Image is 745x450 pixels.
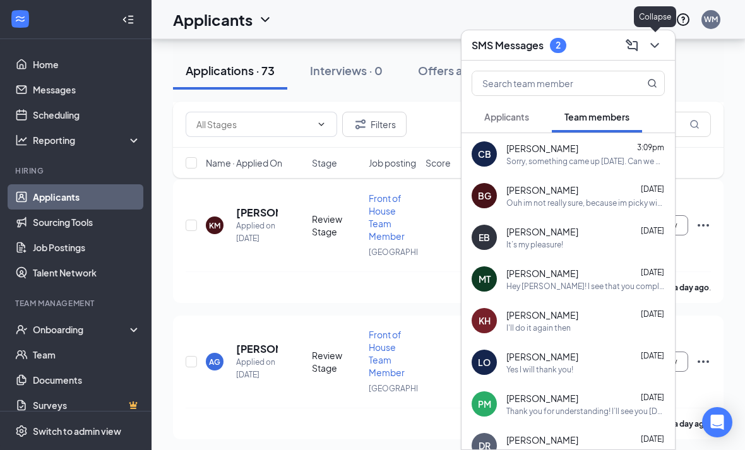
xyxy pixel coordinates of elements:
div: 2 [556,40,561,50]
button: ComposeMessage [622,35,642,56]
div: WM [704,14,718,25]
svg: ChevronDown [258,12,273,27]
span: [DATE] [641,434,664,444]
h1: Applicants [173,9,253,30]
svg: Analysis [15,134,28,146]
div: Team Management [15,298,138,309]
b: a day ago [674,419,709,429]
a: SurveysCrown [33,393,141,418]
svg: Ellipses [696,218,711,233]
span: Applicants [484,111,529,122]
input: All Stages [196,117,311,131]
svg: MagnifyingGlass [647,78,657,88]
span: Score [426,157,451,169]
div: LO [478,356,491,369]
div: Offers and hires · 120 [418,62,532,78]
div: Reporting [33,134,141,146]
span: 3:09pm [637,143,664,152]
svg: ComposeMessage [624,38,640,53]
div: AG [209,357,220,367]
span: [PERSON_NAME] [506,184,578,196]
div: EB [479,231,490,244]
a: Team [33,342,141,367]
a: Applicants [33,184,141,210]
svg: QuestionInfo [676,12,691,27]
div: It’s my pleasure! [506,239,563,250]
span: [GEOGRAPHIC_DATA] [369,247,449,257]
div: Switch to admin view [33,425,121,437]
div: MT [479,273,491,285]
span: [DATE] [641,393,664,402]
svg: MagnifyingGlass [689,119,700,129]
div: Applications · 73 [186,62,275,78]
svg: ChevronDown [647,38,662,53]
span: Name · Applied On [206,157,282,169]
div: Open Intercom Messenger [702,407,732,437]
span: [PERSON_NAME] [506,225,578,238]
span: [DATE] [641,309,664,319]
button: ChevronDown [645,35,665,56]
svg: Collapse [122,13,134,26]
span: Stage [312,157,337,169]
div: Hiring [15,165,138,176]
span: [PERSON_NAME] [506,309,578,321]
div: KM [209,220,220,231]
div: I'll do it again then [506,323,571,333]
span: [DATE] [641,268,664,277]
svg: Filter [353,117,368,132]
b: a day ago [674,283,709,292]
a: Messages [33,77,141,102]
a: Sourcing Tools [33,210,141,235]
span: Team members [564,111,629,122]
svg: ChevronDown [316,119,326,129]
span: [DATE] [641,184,664,194]
span: [PERSON_NAME] [506,267,578,280]
a: Home [33,52,141,77]
div: Review Stage [312,213,361,238]
div: Ouh im not really sure, because im picky with my pants i dont like them very tight [506,198,665,208]
span: [DATE] [641,226,664,235]
a: Scheduling [33,102,141,127]
div: BG [478,189,491,202]
span: [PERSON_NAME] [506,392,578,405]
div: KH [479,314,491,327]
div: Sorry, something came up [DATE]. Can we do [DATE] morning? [506,156,665,167]
span: [PERSON_NAME] [506,142,578,155]
div: Interviews · 0 [310,62,383,78]
input: Search team member [472,71,622,95]
div: CB [478,148,491,160]
svg: WorkstreamLogo [14,13,27,25]
div: PM [478,398,491,410]
svg: Ellipses [696,354,711,369]
a: Job Postings [33,235,141,260]
a: Talent Network [33,260,141,285]
span: Job posting [369,157,416,169]
div: Collapse [634,6,676,27]
h3: SMS Messages [472,38,544,52]
h5: [PERSON_NAME] [236,342,278,356]
span: Front of House Team Member [369,192,405,242]
span: [PERSON_NAME] [506,350,578,363]
div: Review Stage [312,349,361,374]
button: Filter Filters [342,112,407,137]
svg: Settings [15,425,28,437]
div: Yes I will thank you! [506,364,573,375]
span: [PERSON_NAME] [506,434,578,446]
a: Documents [33,367,141,393]
div: Hey [PERSON_NAME]! I see that you completed your online paperwork, is there a good day this week ... [506,281,665,292]
div: Onboarding [33,323,130,336]
h5: [PERSON_NAME] [236,206,278,220]
svg: UserCheck [15,323,28,336]
div: Applied on [DATE] [236,356,278,381]
span: [DATE] [641,351,664,360]
div: Applied on [DATE] [236,220,278,245]
span: [GEOGRAPHIC_DATA] [369,384,449,393]
div: Thank you for understanding! I’ll see you [DATE], I hope you have a wonderful weekend!! [506,406,665,417]
span: Front of House Team Member [369,329,405,378]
